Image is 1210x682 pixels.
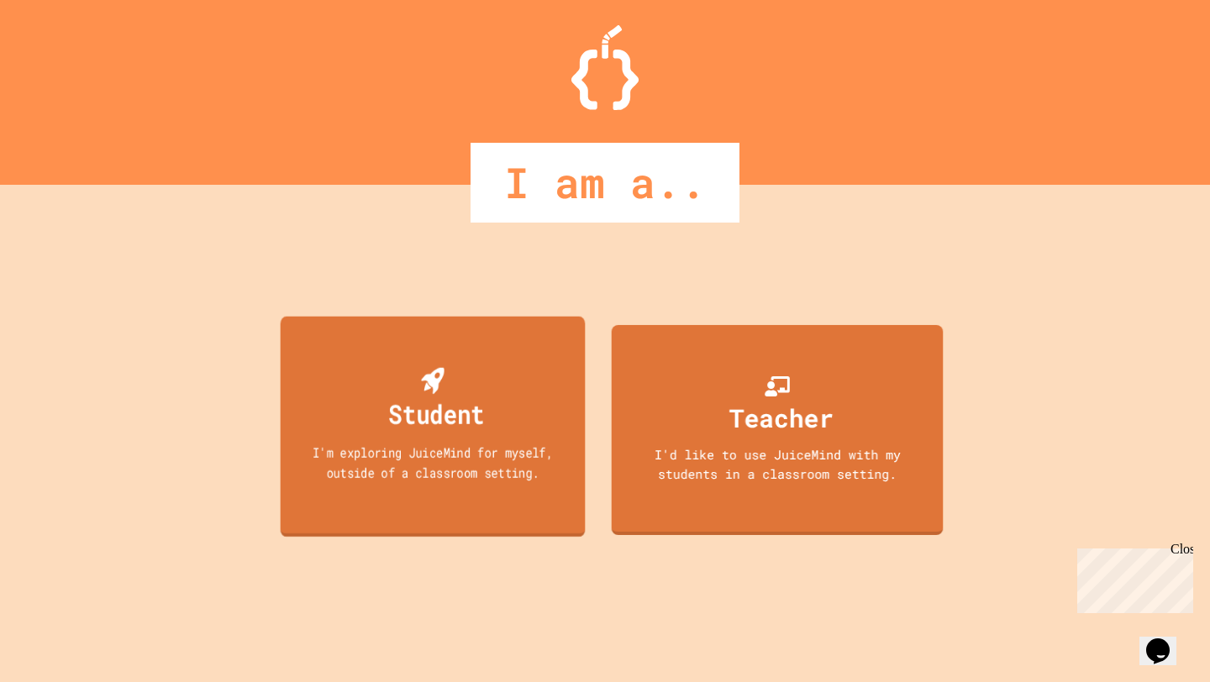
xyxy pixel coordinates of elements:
[1139,615,1193,665] iframe: chat widget
[628,445,926,483] div: I'd like to use JuiceMind with my students in a classroom setting.
[729,399,834,437] div: Teacher
[7,7,116,107] div: Chat with us now!Close
[1071,542,1193,613] iframe: chat widget
[571,25,639,110] img: Logo.svg
[471,143,739,223] div: I am a..
[388,394,484,433] div: Student
[296,443,570,482] div: I'm exploring JuiceMind for myself, outside of a classroom setting.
